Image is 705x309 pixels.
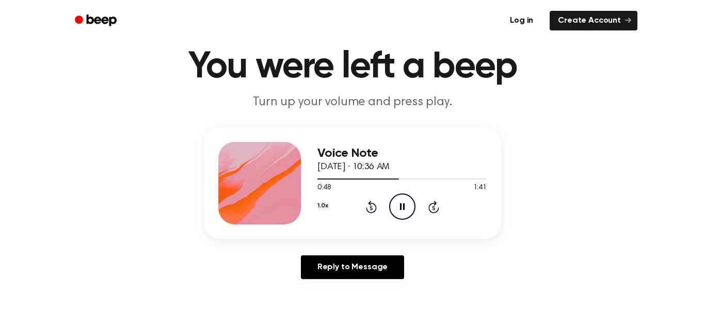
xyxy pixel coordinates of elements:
[68,11,126,31] a: Beep
[473,183,487,193] span: 1:41
[317,147,487,160] h3: Voice Note
[317,183,331,193] span: 0:48
[88,48,617,86] h1: You were left a beep
[301,255,404,279] a: Reply to Message
[317,162,390,172] span: [DATE] · 10:36 AM
[550,11,637,30] a: Create Account
[317,197,328,215] button: 1.0x
[500,9,543,32] a: Log in
[154,94,551,111] p: Turn up your volume and press play.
